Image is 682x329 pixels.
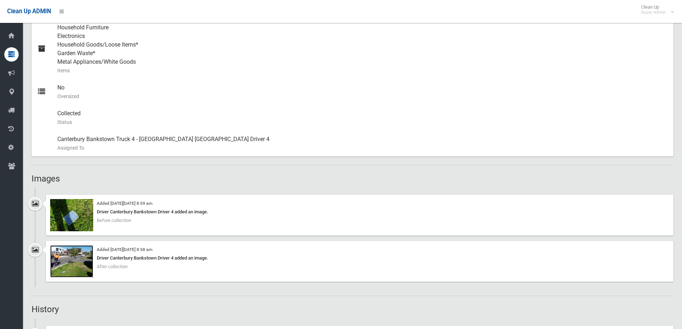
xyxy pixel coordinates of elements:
div: Household Furniture Electronics Household Goods/Loose Items* Garden Waste* Metal Appliances/White... [57,19,668,79]
span: Before collection [97,218,131,223]
h2: History [32,305,673,314]
small: Assigned To [57,144,668,152]
h2: Images [32,174,673,183]
div: Canterbury Bankstown Truck 4 - [GEOGRAPHIC_DATA] [GEOGRAPHIC_DATA] Driver 4 [57,131,668,156]
small: Status [57,118,668,126]
div: Driver Canterbury Bankstown Driver 4 added an image. [50,208,669,216]
div: No [57,79,668,105]
small: Items [57,66,668,75]
span: Clean Up [638,4,673,15]
span: After collection [97,264,128,269]
small: Added [DATE][DATE] 8:58 am [97,247,152,252]
small: Super Admin [641,10,666,15]
img: 2025-09-2208.58.518915882509620652839.jpg [50,199,93,231]
small: Added [DATE][DATE] 8:59 am [97,201,152,206]
img: 2025-09-2208.58.38262034141981097308.jpg [50,245,93,277]
small: Oversized [57,92,668,101]
span: Clean Up ADMIN [7,8,51,15]
div: Collected [57,105,668,131]
div: Driver Canterbury Bankstown Driver 4 added an image. [50,254,669,262]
